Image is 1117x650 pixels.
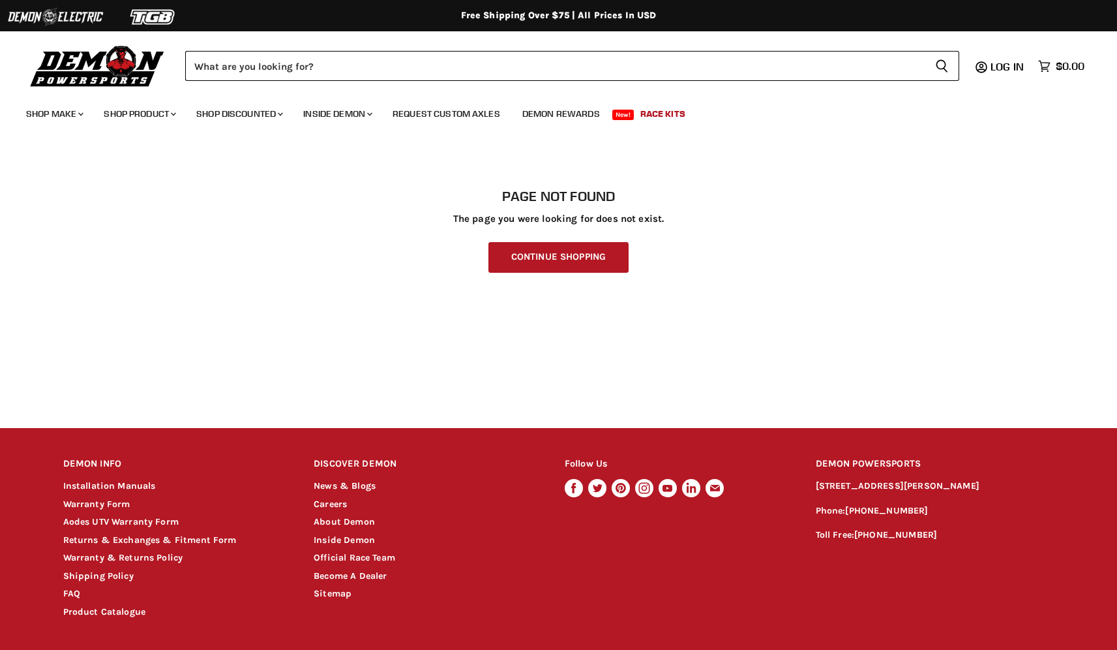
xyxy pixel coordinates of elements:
a: Become A Dealer [314,570,387,581]
a: Careers [314,499,347,510]
a: Race Kits [631,101,695,127]
a: $0.00 [1032,57,1091,76]
h2: DISCOVER DEMON [314,449,540,480]
a: Request Custom Axles [383,101,510,127]
a: Warranty Form [63,499,130,510]
a: Demon Rewards [513,101,610,127]
ul: Main menu [16,95,1081,127]
div: Free Shipping Over $75 | All Prices In USD [37,10,1080,22]
p: Toll Free: [816,528,1054,543]
span: $0.00 [1056,60,1084,72]
h2: DEMON INFO [63,449,290,480]
a: Official Race Team [314,552,395,563]
a: Returns & Exchanges & Fitment Form [63,534,237,546]
h1: Page not found [63,189,1054,204]
a: Shop Discounted [186,101,291,127]
a: Installation Manuals [63,480,156,491]
a: Continue Shopping [488,242,629,273]
img: Demon Powersports [26,42,169,89]
h2: DEMON POWERSPORTS [816,449,1054,480]
form: Product [185,51,959,81]
a: [PHONE_NUMBER] [854,529,937,540]
a: Shipping Policy [63,570,134,581]
span: New! [612,110,634,120]
a: [PHONE_NUMBER] [845,505,928,516]
h2: Follow Us [565,449,791,480]
a: Shop Product [94,101,184,127]
a: Inside Demon [293,101,380,127]
span: Log in [990,60,1024,73]
a: Sitemap [314,588,351,599]
a: About Demon [314,516,375,527]
p: [STREET_ADDRESS][PERSON_NAME] [816,479,1054,494]
p: Phone: [816,504,1054,519]
a: FAQ [63,588,80,599]
a: News & Blogs [314,480,376,491]
a: Aodes UTV Warranty Form [63,516,179,527]
a: Product Catalogue [63,606,146,617]
a: Shop Make [16,101,91,127]
a: Inside Demon [314,534,375,546]
img: TGB Logo 2 [104,5,202,29]
button: Search [925,51,959,81]
p: The page you were looking for does not exist. [63,213,1054,224]
a: Warranty & Returns Policy [63,552,183,563]
a: Log in [985,61,1032,72]
input: Search [185,51,925,81]
img: Demon Electric Logo 2 [7,5,104,29]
